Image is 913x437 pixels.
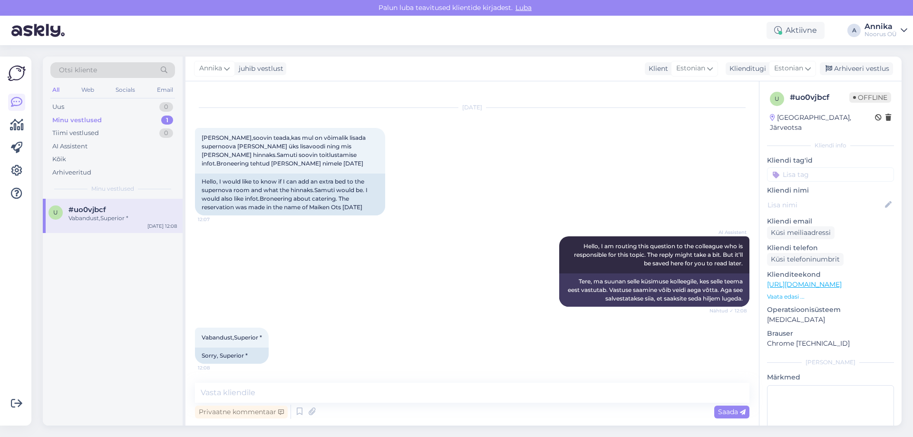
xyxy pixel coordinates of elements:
div: Annika [864,23,897,30]
img: Askly Logo [8,64,26,82]
a: [URL][DOMAIN_NAME] [767,280,842,289]
div: Arhiveeritud [52,168,91,177]
div: Socials [114,84,137,96]
div: Küsi meiliaadressi [767,226,835,239]
span: Estonian [774,63,803,74]
p: Operatsioonisüsteem [767,305,894,315]
span: Estonian [676,63,705,74]
p: Klienditeekond [767,270,894,280]
div: A [847,24,861,37]
p: Kliendi email [767,216,894,226]
div: Klient [645,64,668,74]
span: u [53,209,58,216]
span: Nähtud ✓ 12:08 [709,307,747,314]
div: 0 [159,128,173,138]
span: Hello, I am routing this question to the colleague who is responsible for this topic. The reply m... [574,243,744,267]
div: 0 [159,102,173,112]
span: #uo0vjbcf [68,205,106,214]
span: Minu vestlused [91,185,134,193]
div: All [50,84,61,96]
div: [DATE] [195,103,749,112]
span: Saada [718,408,746,416]
span: Vabandust,Superior * [202,334,262,341]
div: Tiimi vestlused [52,128,99,138]
span: Annika [199,63,222,74]
div: 1 [161,116,173,125]
div: [DATE] 12:08 [147,223,177,230]
p: Kliendi telefon [767,243,894,253]
div: Privaatne kommentaar [195,406,288,418]
div: Aktiivne [767,22,825,39]
input: Lisa tag [767,167,894,182]
span: u [775,95,779,102]
div: Kõik [52,155,66,164]
span: 12:07 [198,216,233,223]
div: [GEOGRAPHIC_DATA], Järveotsa [770,113,875,133]
p: [MEDICAL_DATA] [767,315,894,325]
div: [PERSON_NAME] [767,358,894,367]
div: Noorus OÜ [864,30,897,38]
p: Märkmed [767,372,894,382]
div: Kliendi info [767,141,894,150]
div: Minu vestlused [52,116,102,125]
span: Luba [513,3,534,12]
div: AI Assistent [52,142,87,151]
div: Email [155,84,175,96]
input: Lisa nimi [767,200,883,210]
div: # uo0vjbcf [790,92,849,103]
span: 12:08 [198,364,233,371]
p: Vaata edasi ... [767,292,894,301]
div: Web [79,84,96,96]
span: Otsi kliente [59,65,97,75]
p: Chrome [TECHNICAL_ID] [767,339,894,349]
span: AI Assistent [711,229,747,236]
p: Kliendi nimi [767,185,894,195]
div: juhib vestlust [235,64,283,74]
div: Küsi telefoninumbrit [767,253,844,266]
p: Brauser [767,329,894,339]
div: Arhiveeri vestlus [820,62,893,75]
p: Kliendi tag'id [767,155,894,165]
span: Offline [849,92,891,103]
div: Klienditugi [726,64,766,74]
span: [PERSON_NAME],soovin teada,kas mul on võimalik lisada supernoova [PERSON_NAME] üks lisavoodi ning... [202,134,367,167]
div: Uus [52,102,64,112]
a: AnnikaNoorus OÜ [864,23,907,38]
div: Sorry, Superior * [195,348,269,364]
div: Hello, I would like to know if I can add an extra bed to the supernova room and what the hinnaks.... [195,174,385,215]
div: Vabandust,Superior * [68,214,177,223]
div: Tere, ma suunan selle küsimuse kolleegile, kes selle teema eest vastutab. Vastuse saamine võib ve... [559,273,749,307]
